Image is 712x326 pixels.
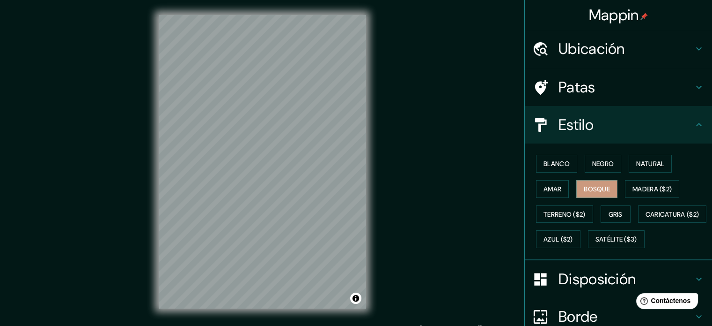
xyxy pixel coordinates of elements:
div: Ubicación [525,30,712,68]
font: Mappin [589,5,639,25]
img: pin-icon.png [640,13,648,20]
button: Azul ($2) [536,230,580,248]
button: Madera ($2) [625,180,679,198]
button: Terreno ($2) [536,205,593,223]
button: Blanco [536,155,577,173]
div: Estilo [525,106,712,144]
font: Madera ($2) [632,185,672,193]
button: Natural [629,155,672,173]
div: Patas [525,68,712,106]
font: Disposición [558,269,636,289]
font: Ubicación [558,39,625,59]
font: Amar [543,185,561,193]
canvas: Mapa [159,15,366,309]
button: Satélite ($3) [588,230,645,248]
button: Caricatura ($2) [638,205,707,223]
font: Estilo [558,115,594,135]
font: Blanco [543,159,570,168]
font: Terreno ($2) [543,210,586,219]
font: Negro [592,159,614,168]
font: Azul ($2) [543,235,573,244]
button: Activar o desactivar atribución [350,293,361,304]
font: Satélite ($3) [595,235,637,244]
font: Gris [609,210,623,219]
button: Bosque [576,180,617,198]
button: Negro [585,155,622,173]
button: Gris [601,205,631,223]
div: Disposición [525,260,712,298]
font: Caricatura ($2) [646,210,699,219]
button: Amar [536,180,569,198]
font: Natural [636,159,664,168]
font: Bosque [584,185,610,193]
font: Patas [558,77,595,97]
iframe: Lanzador de widgets de ayuda [629,289,702,316]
